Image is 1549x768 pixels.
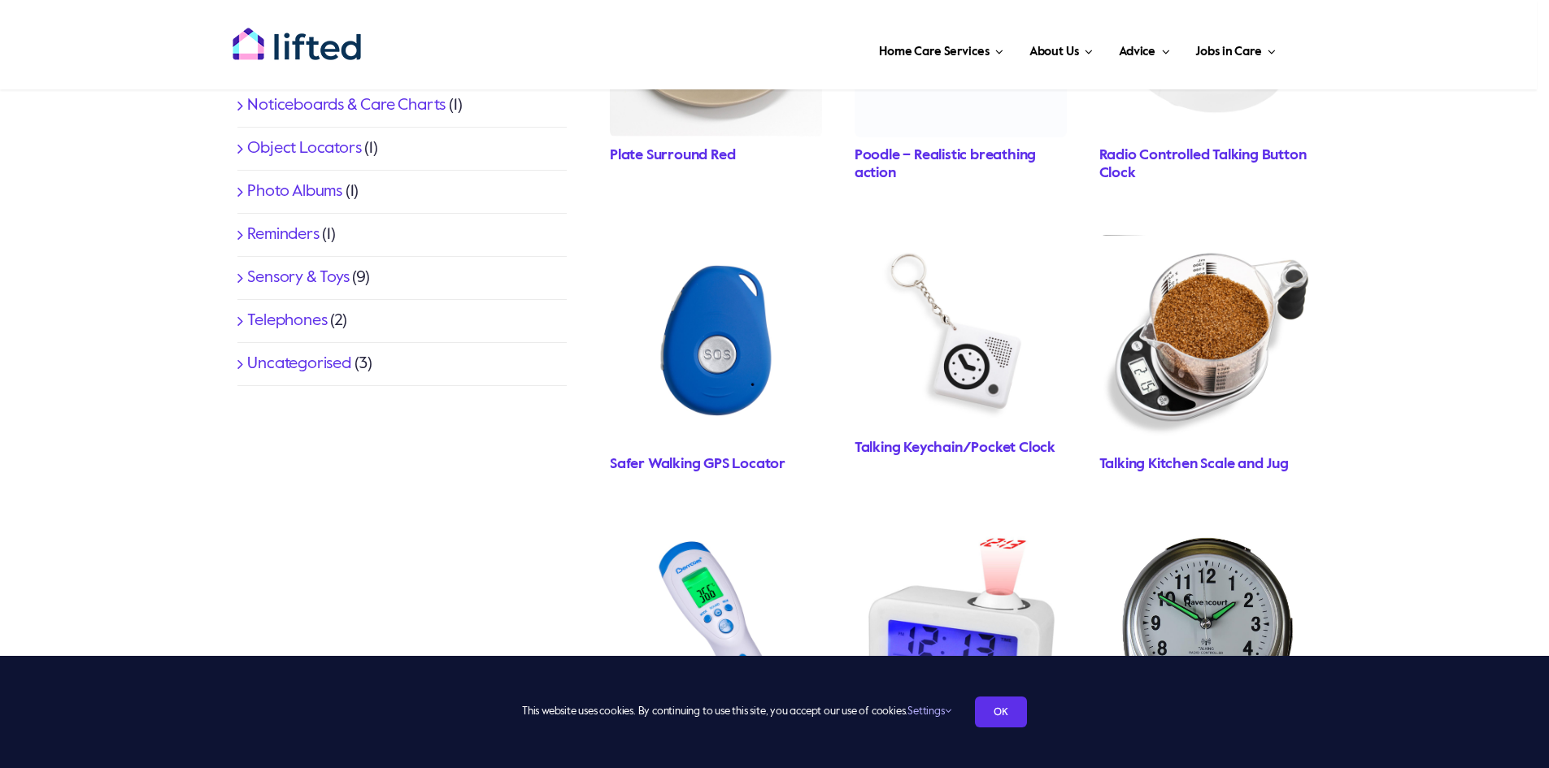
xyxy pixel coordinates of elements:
span: (3) [355,356,372,372]
span: About Us [1029,39,1079,65]
span: Advice [1119,39,1155,65]
a: OK [975,696,1027,727]
a: Photo Albums [247,184,342,200]
a: Radio Controlled Talking Button Clock [1099,148,1307,180]
a: BootsTDC001front_1152x1056 [855,235,1067,251]
a: Telephones [247,313,327,329]
a: Jobs in Care [1190,24,1281,73]
span: (1) [449,98,462,114]
a: Safer Walking GPS Locator [610,457,785,471]
a: Poodle – Realistic breathing action [855,148,1036,180]
a: Object Locators [247,141,361,157]
nav: Main Menu [414,24,1281,73]
a: Talking Keychain/Pocket Clock [855,440,1055,455]
a: Uncategorised [247,356,350,372]
a: Settings [907,706,951,717]
a: ProjectionalarmclockStoryandsons_1152x1152 (1) [855,526,1067,542]
span: Home Care Services [879,39,989,65]
a: RAVT01Storyandsons_1152x1152 [610,235,822,251]
a: TDS0012Storyandsons_1152x1152-2 [1099,235,1312,251]
a: RAV76SLV_1_1000x1000 [1099,526,1312,542]
span: (2) [330,313,346,329]
span: Jobs in Care [1195,39,1261,65]
a: Thermometer2Storyandsons_1152x1152 [610,526,822,542]
span: (1) [364,141,377,157]
a: Reminders [247,227,319,243]
a: lifted-logo [232,27,362,43]
a: Sensory & Toys [247,270,349,286]
a: Talking Kitchen Scale and Jug [1099,457,1289,471]
a: About Us [1025,24,1098,73]
a: Noticeboards & Care Charts [247,98,446,114]
span: (1) [346,184,359,200]
span: (1) [322,227,335,243]
a: Home Care Services [874,24,1008,73]
span: This website uses cookies. By continuing to use this site, you accept our use of cookies. [522,699,951,725]
span: (9) [352,270,369,286]
a: Plate Surround Red [610,148,735,163]
a: Advice [1114,24,1174,73]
